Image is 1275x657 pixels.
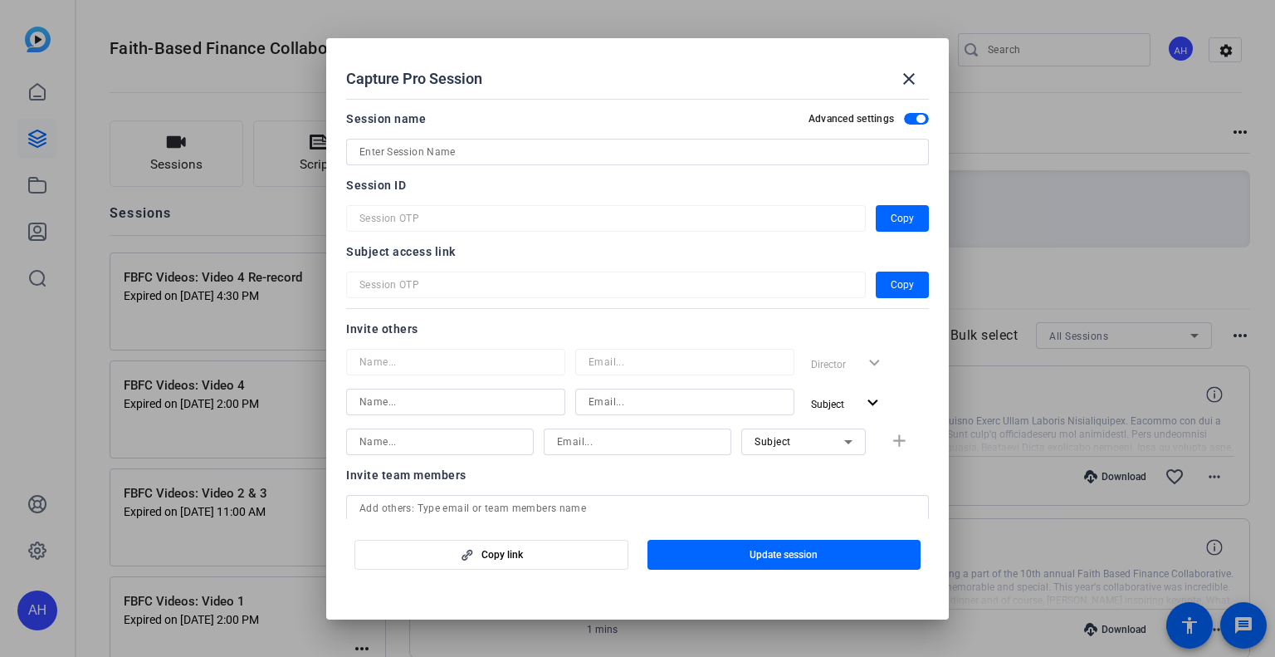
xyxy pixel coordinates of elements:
input: Email... [557,432,718,452]
input: Session OTP [359,275,852,295]
span: Subject [755,436,791,448]
div: Capture Pro Session [346,59,929,99]
span: Copy [891,208,914,228]
span: Copy link [481,548,523,561]
input: Name... [359,432,520,452]
button: Update session [647,540,921,570]
input: Email... [589,352,781,372]
button: Copy [876,272,929,298]
span: Copy [891,275,914,295]
span: Update session [750,548,818,561]
mat-icon: close [899,69,919,89]
input: Name... [359,352,552,372]
input: Email... [589,392,781,412]
input: Add others: Type email or team members name [359,498,916,518]
h2: Advanced settings [808,112,894,125]
button: Subject [804,389,890,419]
span: Subject [811,399,844,410]
input: Name... [359,392,552,412]
div: Session ID [346,175,929,195]
div: Invite others [346,319,929,339]
button: Copy link [354,540,628,570]
input: Enter Session Name [359,142,916,162]
div: Invite team members [346,465,929,485]
div: Session name [346,109,426,129]
div: Subject access link [346,242,929,262]
mat-icon: expand_more [862,393,883,414]
button: Copy [876,205,929,232]
input: Session OTP [359,208,852,228]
